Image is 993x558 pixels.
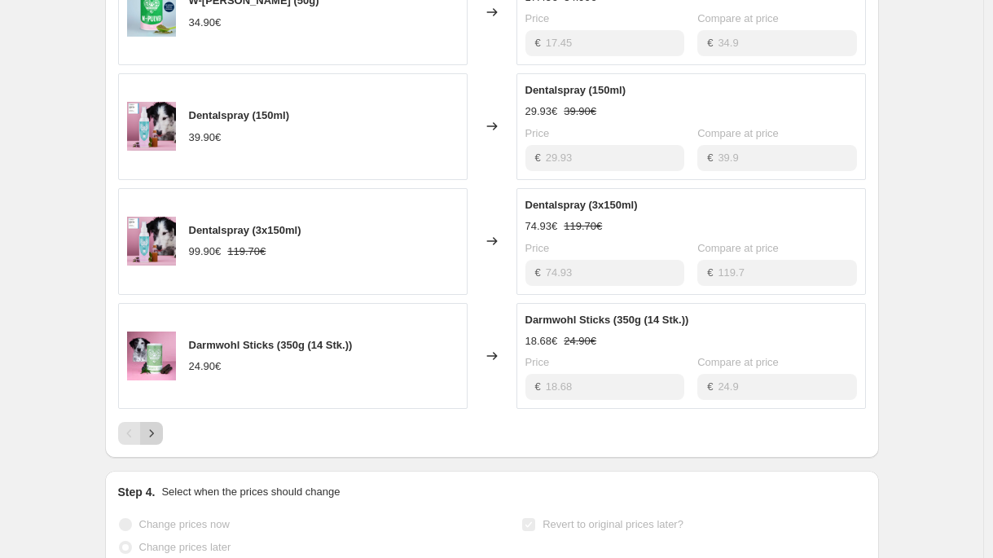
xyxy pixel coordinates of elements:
[535,152,541,164] span: €
[118,484,156,500] h2: Step 4.
[525,218,558,235] div: 74.93€
[697,356,779,368] span: Compare at price
[525,127,550,139] span: Price
[139,541,231,553] span: Change prices later
[525,333,558,349] div: 18.68€
[707,380,713,393] span: €
[525,242,550,254] span: Price
[697,127,779,139] span: Compare at price
[707,152,713,164] span: €
[189,339,353,351] span: Darmwohl Sticks (350g (14 Stk.))
[535,266,541,279] span: €
[697,242,779,254] span: Compare at price
[707,37,713,49] span: €
[189,244,222,260] div: 99.90€
[535,380,541,393] span: €
[697,12,779,24] span: Compare at price
[189,130,222,146] div: 39.90€
[127,102,176,151] img: dentalspray_1_vergleich_80x.png
[161,484,340,500] p: Select when the prices should change
[189,15,222,31] div: 34.90€
[127,332,176,380] img: 20240705_Tierliebhaber2456_80x.jpg
[525,103,558,120] div: 29.93€
[139,518,230,530] span: Change prices now
[525,314,689,326] span: Darmwohl Sticks (350g (14 Stk.))
[127,217,176,266] img: dentalspray_1_vergleich_80x.png
[189,109,290,121] span: Dentalspray (150ml)
[564,218,602,235] strike: 119.70€
[118,422,163,445] nav: Pagination
[227,244,266,260] strike: 119.70€
[140,422,163,445] button: Next
[707,266,713,279] span: €
[564,333,596,349] strike: 24.90€
[525,12,550,24] span: Price
[189,224,301,236] span: Dentalspray (3x150ml)
[189,358,222,375] div: 24.90€
[525,84,626,96] span: Dentalspray (150ml)
[543,518,683,530] span: Revert to original prices later?
[525,199,638,211] span: Dentalspray (3x150ml)
[564,103,596,120] strike: 39.90€
[525,356,550,368] span: Price
[535,37,541,49] span: €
